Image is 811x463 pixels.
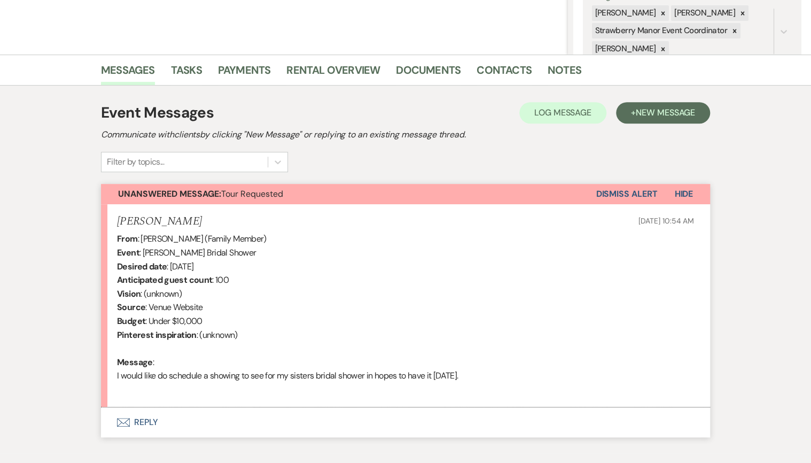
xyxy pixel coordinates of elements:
[616,102,710,124] button: +New Message
[117,357,153,368] b: Message
[286,61,380,85] a: Rental Overview
[117,261,167,272] b: Desired date
[548,61,581,85] a: Notes
[101,407,710,437] button: Reply
[101,102,214,124] h1: Event Messages
[534,107,591,118] span: Log Message
[657,184,710,204] button: Hide
[101,61,155,85] a: Messages
[117,302,145,313] b: Source
[118,188,221,199] strong: Unanswered Message:
[117,232,694,396] div: : [PERSON_NAME] (Family Member) : [PERSON_NAME] Bridal Shower : [DATE] : 100 : (unknown) : Venue ...
[101,184,596,204] button: Unanswered Message:Tour Requested
[117,274,212,285] b: Anticipated guest count
[638,216,694,226] span: [DATE] 10:54 AM
[218,61,271,85] a: Payments
[117,288,141,299] b: Vision
[107,156,164,168] div: Filter by topics...
[101,128,710,141] h2: Communicate with clients by clicking "New Message" or replying to an existing message thread.
[117,215,202,228] h5: [PERSON_NAME]
[592,5,658,21] div: [PERSON_NAME]
[592,41,658,57] div: [PERSON_NAME]
[117,247,139,258] b: Event
[674,188,693,199] span: Hide
[671,5,737,21] div: [PERSON_NAME]
[118,188,283,199] span: Tour Requested
[596,184,657,204] button: Dismiss Alert
[396,61,461,85] a: Documents
[636,107,695,118] span: New Message
[477,61,532,85] a: Contacts
[117,315,145,327] b: Budget
[117,329,197,341] b: Pinterest inspiration
[592,23,729,38] div: Strawberry Manor Event Coordinator
[171,61,202,85] a: Tasks
[519,102,606,124] button: Log Message
[117,233,137,244] b: From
